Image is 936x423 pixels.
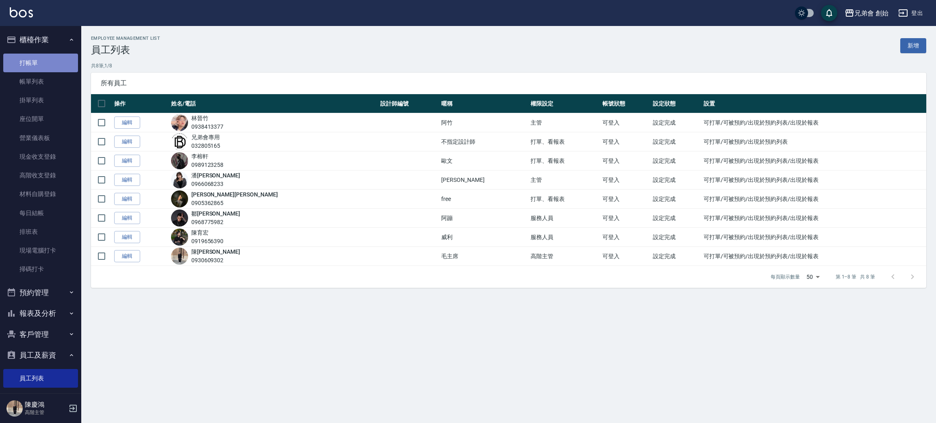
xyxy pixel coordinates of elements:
[91,62,926,69] p: 共 8 筆, 1 / 8
[6,400,23,417] img: Person
[191,191,278,198] a: [PERSON_NAME][PERSON_NAME]
[191,172,240,179] a: 潘[PERSON_NAME]
[529,209,600,228] td: 服務人員
[439,190,529,209] td: free
[101,79,916,87] span: 所有員工
[439,94,529,113] th: 暱稱
[171,248,188,265] img: avatar.jpeg
[91,36,160,41] h2: Employee Management List
[191,218,240,227] div: 0968775982
[114,155,140,167] a: 編輯
[702,170,926,190] td: 可打單/可被預約/出現於預約列表/出現於報表
[702,209,926,228] td: 可打單/可被預約/出現於預約列表/出現於報表
[600,151,651,170] td: 可登入
[529,151,600,170] td: 打單、看報表
[25,401,66,409] h5: 陳慶鴻
[3,204,78,222] a: 每日結帳
[600,94,651,113] th: 帳號狀態
[651,170,701,190] td: 設定完成
[3,147,78,166] a: 現金收支登錄
[114,136,140,148] a: 編輯
[3,260,78,278] a: 掃碼打卡
[191,134,220,140] a: 兄弟會專用
[529,113,600,132] td: 主管
[191,229,208,236] a: 陳育宏
[821,5,837,21] button: save
[191,115,208,121] a: 林晉竹
[651,247,701,266] td: 設定完成
[3,388,78,406] a: 員工離職列表
[3,241,78,260] a: 現場電腦打卡
[114,231,140,244] a: 編輯
[171,190,188,207] img: avatar.jpeg
[10,7,33,17] img: Logo
[191,180,240,188] div: 0966068233
[529,132,600,151] td: 打單、看報表
[600,190,651,209] td: 可登入
[191,248,240,255] a: 陳[PERSON_NAME]
[439,132,529,151] td: 不指定設計師
[191,199,278,207] div: 0905362865
[191,142,221,150] div: 032805165
[651,132,701,151] td: 設定完成
[114,250,140,263] a: 編輯
[529,170,600,190] td: 主管
[439,113,529,132] td: 阿竹
[600,170,651,190] td: 可登入
[895,6,926,21] button: 登出
[3,29,78,50] button: 櫃檯作業
[702,228,926,247] td: 可打單/可被預約/出現於預約列表/出現於報表
[3,91,78,110] a: 掛單列表
[651,228,701,247] td: 設定完成
[651,190,701,209] td: 設定完成
[702,113,926,132] td: 可打單/可被預約/出現於預約列表/出現於報表
[439,209,529,228] td: 阿蹦
[378,94,440,113] th: 設計師編號
[771,273,800,281] p: 每頁顯示數量
[651,151,701,170] td: 設定完成
[439,228,529,247] td: 威利
[3,72,78,91] a: 帳單列表
[3,324,78,345] button: 客戶管理
[25,409,66,416] p: 高階主管
[191,210,240,217] a: 鄒[PERSON_NAME]
[3,185,78,203] a: 材料自購登錄
[171,133,188,150] img: avatar.jpeg
[854,8,888,18] div: 兄弟會 創始
[191,153,208,160] a: 李榕軒
[900,38,926,53] a: 新增
[529,190,600,209] td: 打單、看報表
[114,174,140,186] a: 編輯
[3,110,78,128] a: 座位開單
[702,151,926,170] td: 可打單/可被預約/出現於預約列表/出現於報表
[3,345,78,366] button: 員工及薪資
[529,228,600,247] td: 服務人員
[600,247,651,266] td: 可登入
[702,94,926,113] th: 設置
[841,5,892,22] button: 兄弟會 創始
[191,237,224,246] div: 0919656390
[171,152,188,169] img: avatar.jpeg
[702,190,926,209] td: 可打單/可被預約/出現於預約列表/出現於報表
[529,247,600,266] td: 高階主管
[171,209,188,227] img: avatar.jpeg
[803,266,823,288] div: 50
[171,229,188,246] img: avatar.jpeg
[112,94,169,113] th: 操作
[3,222,78,241] a: 排班表
[3,166,78,185] a: 高階收支登錄
[3,129,78,147] a: 營業儀表板
[651,209,701,228] td: 設定完成
[439,170,529,190] td: [PERSON_NAME]
[439,247,529,266] td: 毛主席
[836,273,875,281] p: 第 1–8 筆 共 8 筆
[3,303,78,324] button: 報表及分析
[651,113,701,132] td: 設定完成
[171,171,188,188] img: avatar.jpeg
[702,132,926,151] td: 可打單/可被預約/出現於預約列表
[191,161,224,169] div: 0989123258
[169,94,378,113] th: 姓名/電話
[600,228,651,247] td: 可登入
[114,117,140,129] a: 編輯
[529,94,600,113] th: 權限設定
